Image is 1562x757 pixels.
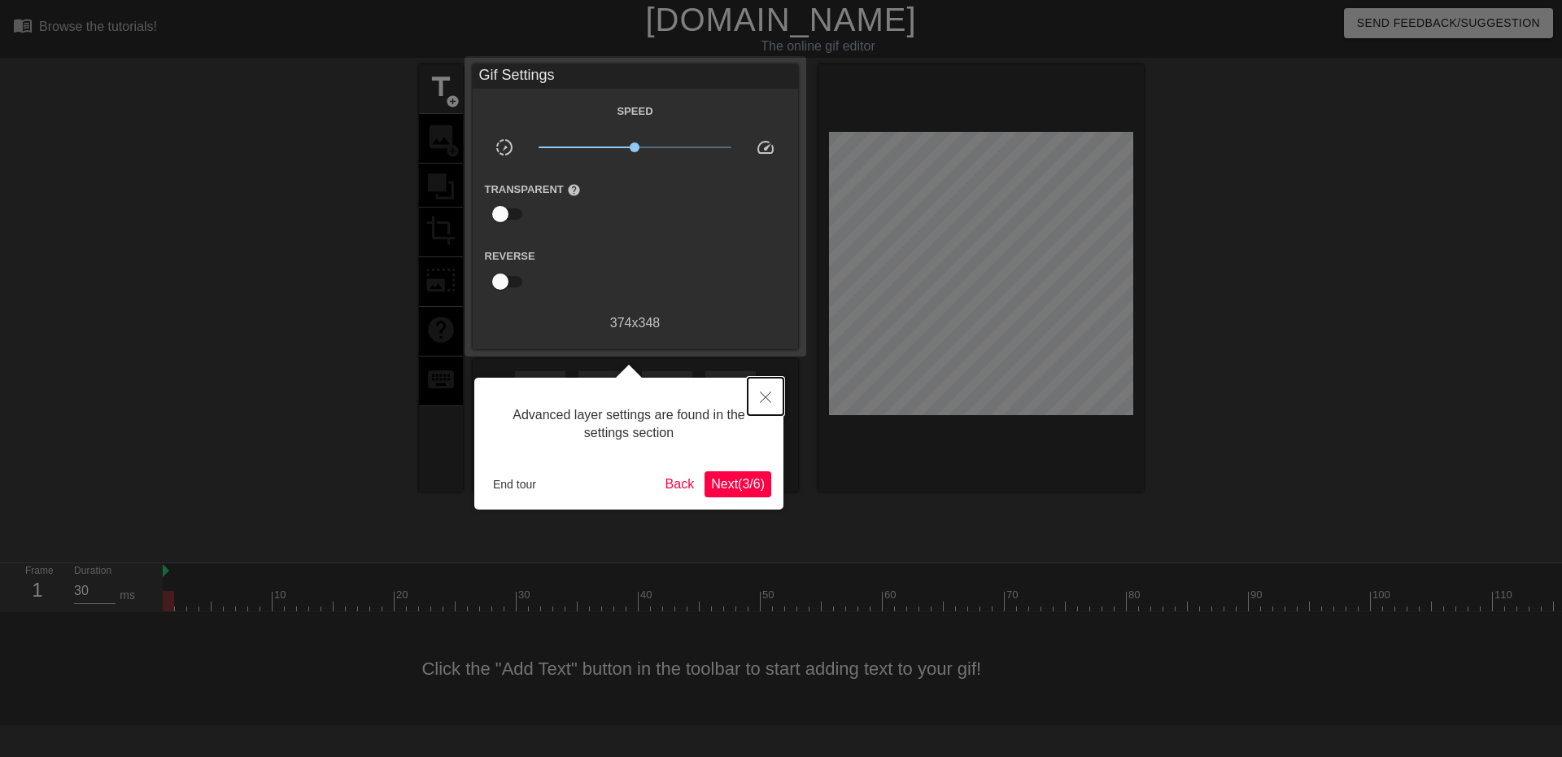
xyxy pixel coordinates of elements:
[748,378,783,415] button: Close
[486,472,543,497] button: End tour
[705,471,771,497] button: Next
[659,471,701,497] button: Back
[711,477,765,491] span: Next ( 3 / 6 )
[486,390,771,459] div: Advanced layer settings are found in the settings section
